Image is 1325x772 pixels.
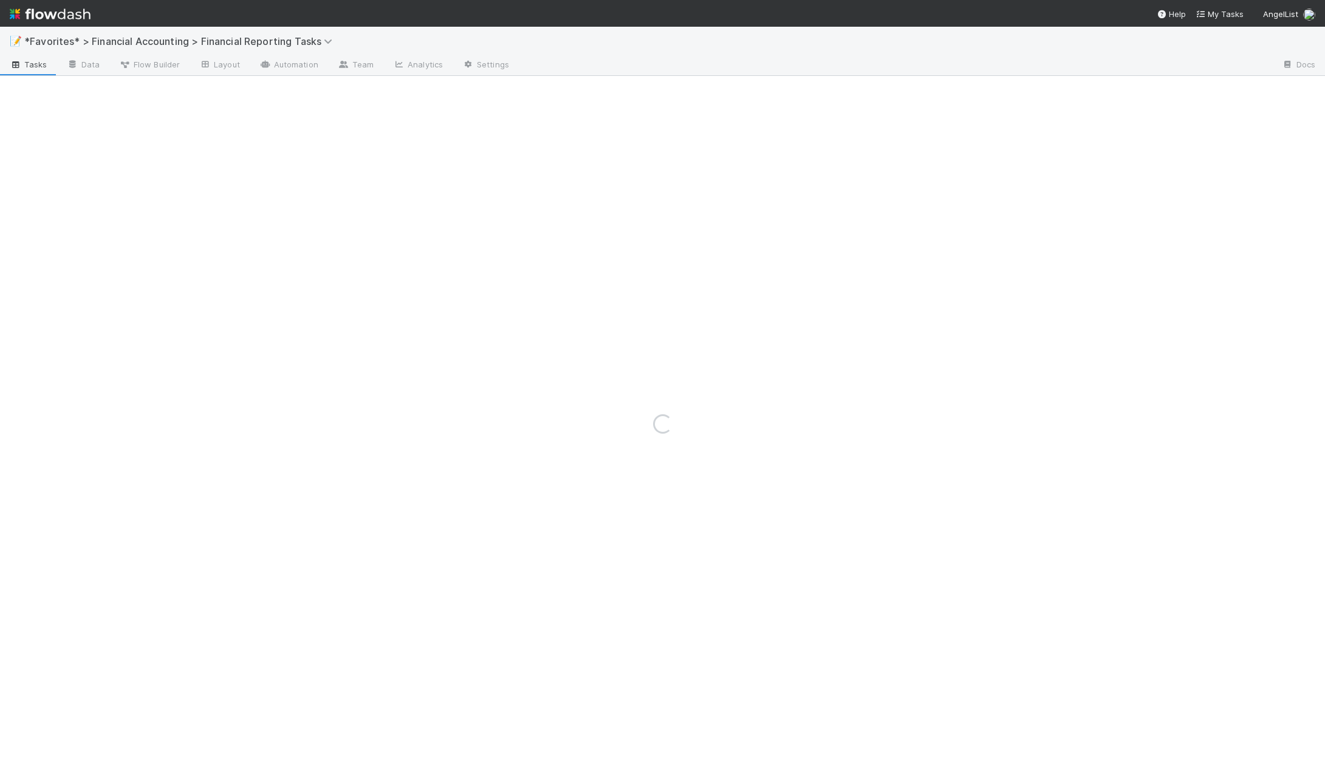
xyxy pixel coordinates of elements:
a: Settings [453,56,519,75]
a: Layout [190,56,250,75]
a: My Tasks [1196,8,1244,20]
a: Team [328,56,383,75]
a: Automation [250,56,328,75]
span: *Favorites* > Financial Accounting > Financial Reporting Tasks [24,35,338,47]
a: Data [57,56,109,75]
a: Analytics [383,56,453,75]
img: logo-inverted-e16ddd16eac7371096b0.svg [10,4,91,24]
span: Flow Builder [119,58,180,70]
img: avatar_705f3a58-2659-4f93-91ad-7a5be837418b.png [1303,9,1315,21]
a: Flow Builder [109,56,190,75]
a: Docs [1272,56,1325,75]
span: AngelList [1263,9,1298,19]
span: Tasks [10,58,47,70]
span: 📝 [10,36,22,46]
span: My Tasks [1196,9,1244,19]
div: Help [1157,8,1186,20]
